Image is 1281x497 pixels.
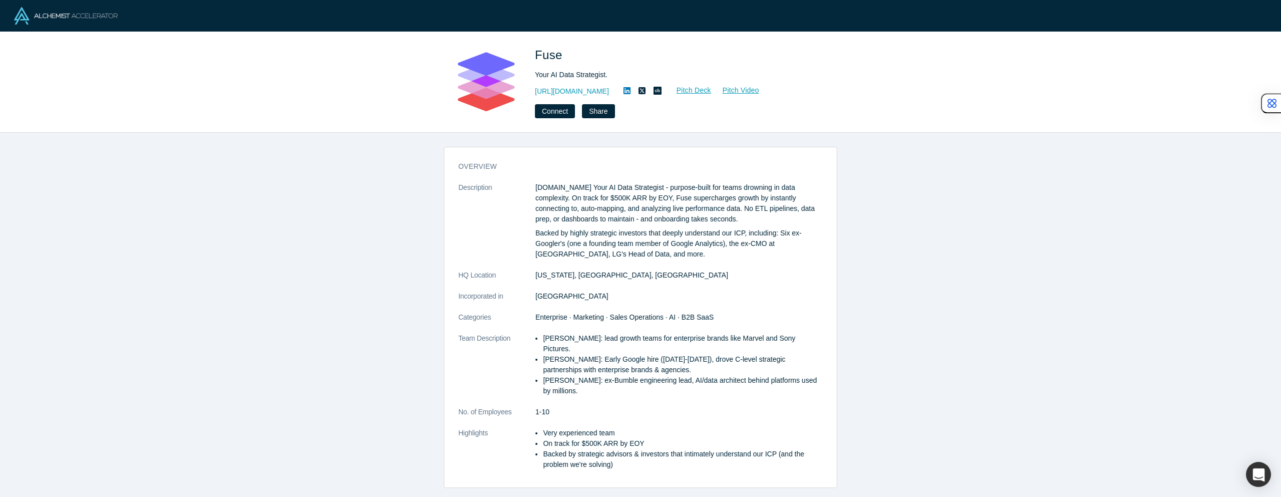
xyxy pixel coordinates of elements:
[543,438,823,449] li: On track for $500K ARR by EOY
[535,270,823,281] dd: [US_STATE], [GEOGRAPHIC_DATA], [GEOGRAPHIC_DATA]
[543,449,823,470] li: Backed by strategic advisors & investors that intimately understand our ICP (and the problem we'r...
[535,228,823,260] p: Backed by highly strategic investors that deeply understand our ICP, including: Six ex-Googler's ...
[543,428,823,438] li: Very experienced team
[458,428,535,480] dt: Highlights
[543,375,823,396] li: [PERSON_NAME]: ex-Bumble engineering lead, AI/data architect behind platforms used by millions.
[451,46,521,116] img: Fuse's Logo
[535,313,714,321] span: Enterprise · Marketing · Sales Operations · AI · B2B SaaS
[535,407,823,417] dd: 1-10
[543,354,823,375] li: [PERSON_NAME]: Early Google hire ([DATE]-[DATE]), drove C-level strategic partnerships with enter...
[666,85,712,96] a: Pitch Deck
[535,48,566,62] span: Fuse
[535,182,823,224] p: [DOMAIN_NAME] Your AI Data Strategist - purpose-built for teams drowning in data complexity. On t...
[458,333,535,407] dt: Team Description
[458,291,535,312] dt: Incorporated in
[712,85,760,96] a: Pitch Video
[458,182,535,270] dt: Description
[458,312,535,333] dt: Categories
[535,104,575,118] button: Connect
[14,7,118,25] img: Alchemist Logo
[582,104,614,118] button: Share
[458,407,535,428] dt: No. of Employees
[535,86,609,97] a: [URL][DOMAIN_NAME]
[458,161,809,172] h3: overview
[543,333,823,354] li: [PERSON_NAME]: lead growth teams for enterprise brands like Marvel and Sony Pictures.
[535,291,823,302] dd: [GEOGRAPHIC_DATA]
[458,270,535,291] dt: HQ Location
[535,70,815,80] div: Your AI Data Strategist.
